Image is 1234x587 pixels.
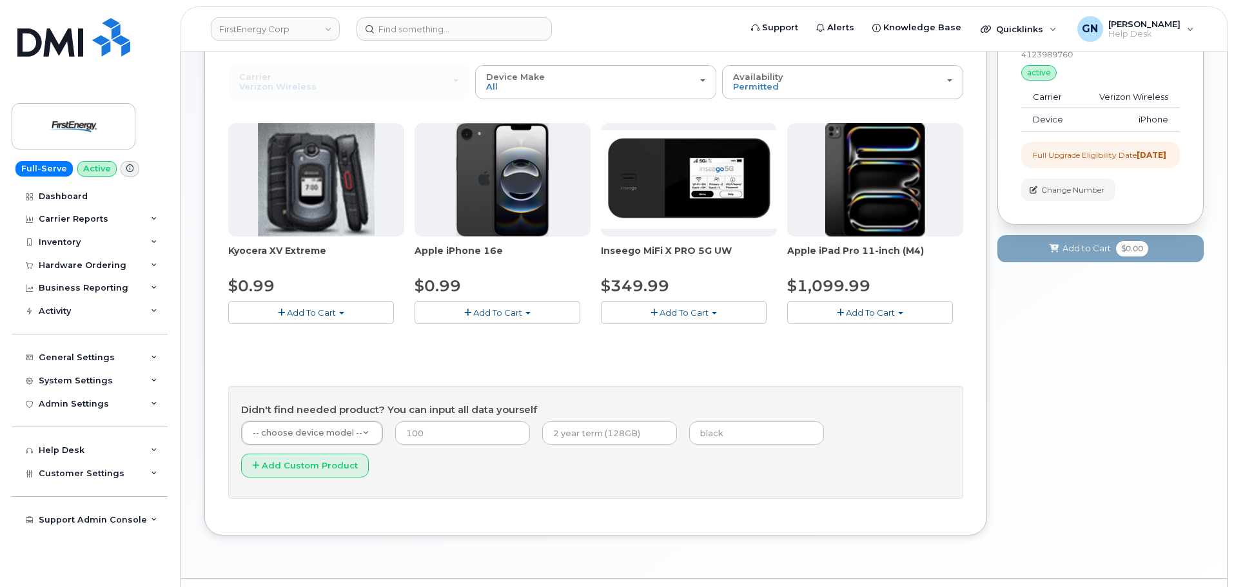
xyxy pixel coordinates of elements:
[1082,21,1098,37] span: GN
[883,21,961,34] span: Knowledge Base
[601,244,777,270] div: Inseego MiFi X PRO 5G UW
[807,15,863,41] a: Alerts
[241,405,950,416] h4: Didn't find needed product? You can input all data yourself
[253,428,362,438] span: -- choose device model --
[601,130,777,229] img: Inseego.png
[211,17,340,41] a: FirstEnergy Corp
[395,421,530,445] input: 100
[787,244,963,270] div: Apple iPad Pro 11-inch (M4)
[601,276,669,295] span: $349.99
[1068,16,1203,42] div: Geoffrey Newport
[863,15,970,41] a: Knowledge Base
[997,235,1204,262] button: Add to Cart $0.00
[475,65,716,99] button: Device Make All
[473,307,522,318] span: Add To Cart
[242,421,382,445] a: -- choose device model --
[415,276,461,295] span: $0.99
[996,24,1043,34] span: Quicklinks
[486,81,498,91] span: All
[1063,242,1111,255] span: Add to Cart
[742,15,807,41] a: Support
[1021,49,1180,60] div: 4123989760
[415,301,580,323] button: Add To Cart
[1079,108,1180,131] td: iPhone
[1108,19,1180,29] span: [PERSON_NAME]
[972,16,1066,42] div: Quicklinks
[601,301,767,323] button: Add To Cart
[825,123,925,236] img: ipad_pro_11_m4.png
[1116,241,1148,256] span: $0.00
[787,301,953,323] button: Add To Cart
[415,244,591,270] div: Apple iPhone 16e
[1137,150,1166,160] strong: [DATE]
[258,123,375,236] img: xvextreme.gif
[241,454,369,477] button: Add Custom Product
[1021,108,1079,131] td: Device
[228,301,394,323] button: Add To Cart
[1079,86,1180,109] td: Verizon Wireless
[846,307,895,318] span: Add To Cart
[357,17,552,41] input: Find something...
[1108,29,1180,39] span: Help Desk
[1178,531,1224,577] iframe: Messenger Launcher
[827,21,854,34] span: Alerts
[733,72,783,82] span: Availability
[762,21,798,34] span: Support
[722,65,963,99] button: Availability Permitted
[1033,149,1166,160] div: Full Upgrade Eligibility Date
[733,81,779,91] span: Permitted
[287,307,336,318] span: Add To Cart
[1041,184,1104,196] span: Change Number
[456,123,549,236] img: iphone16e.png
[660,307,709,318] span: Add To Cart
[228,276,275,295] span: $0.99
[1021,65,1057,81] div: active
[1021,86,1079,109] td: Carrier
[228,244,404,270] div: Kyocera XV Extreme
[542,421,677,445] input: 2 year term (128GB)
[1021,178,1115,201] button: Change Number
[787,276,870,295] span: $1,099.99
[486,72,545,82] span: Device Make
[689,421,824,445] input: black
